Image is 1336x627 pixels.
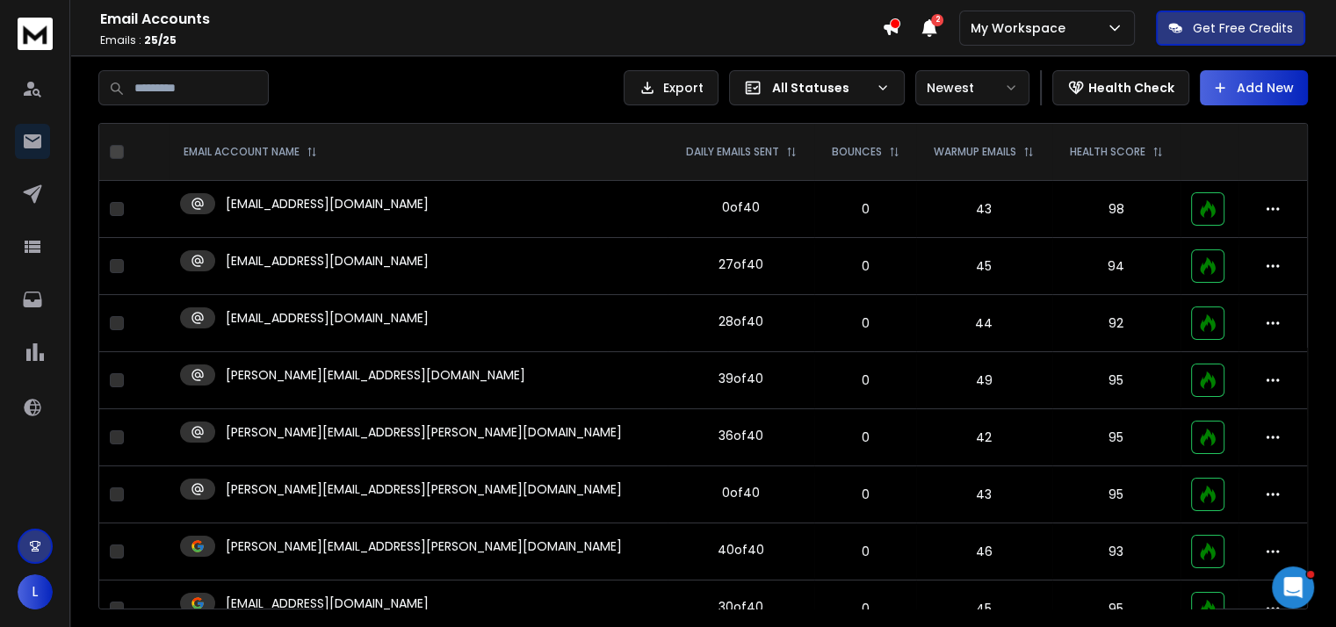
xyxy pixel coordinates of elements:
span: 25 / 25 [144,32,177,47]
span: 2 [931,14,943,26]
div: 27 of 40 [719,256,763,273]
p: [PERSON_NAME][EMAIL_ADDRESS][DOMAIN_NAME] [226,366,525,384]
td: 43 [916,181,1052,238]
td: 95 [1052,409,1181,466]
p: WARMUP EMAILS [934,145,1016,159]
p: [EMAIL_ADDRESS][DOMAIN_NAME] [226,195,429,213]
button: Export [624,70,719,105]
td: 49 [916,352,1052,409]
div: 40 of 40 [718,541,764,559]
td: 46 [916,523,1052,580]
p: [PERSON_NAME][EMAIL_ADDRESS][PERSON_NAME][DOMAIN_NAME] [226,480,622,498]
p: My Workspace [971,19,1072,37]
td: 93 [1052,523,1181,580]
p: HEALTH SCORE [1070,145,1145,159]
p: All Statuses [772,79,869,97]
p: 0 [825,486,906,503]
td: 45 [916,238,1052,295]
p: [EMAIL_ADDRESS][DOMAIN_NAME] [226,252,429,270]
td: 98 [1052,181,1181,238]
button: Newest [915,70,1029,105]
p: 0 [825,314,906,332]
p: 0 [825,257,906,275]
div: 0 of 40 [722,198,760,216]
p: [EMAIL_ADDRESS][DOMAIN_NAME] [226,309,429,327]
p: Emails : [100,33,882,47]
p: 0 [825,200,906,218]
p: DAILY EMAILS SENT [686,145,779,159]
td: 95 [1052,466,1181,523]
p: Health Check [1088,79,1174,97]
td: 42 [916,409,1052,466]
div: 36 of 40 [719,427,763,444]
td: 92 [1052,295,1181,352]
div: 39 of 40 [719,370,763,387]
p: [EMAIL_ADDRESS][DOMAIN_NAME] [226,595,429,612]
p: [PERSON_NAME][EMAIL_ADDRESS][PERSON_NAME][DOMAIN_NAME] [226,423,622,441]
td: 94 [1052,238,1181,295]
h1: Email Accounts [100,9,882,30]
div: 0 of 40 [722,484,760,501]
button: Get Free Credits [1156,11,1305,46]
p: BOUNCES [832,145,882,159]
div: 28 of 40 [719,313,763,330]
p: 0 [825,600,906,617]
button: Health Check [1052,70,1189,105]
td: 43 [916,466,1052,523]
button: L [18,574,53,609]
button: Add New [1200,70,1308,105]
p: 0 [825,429,906,446]
img: logo [18,18,53,50]
p: [PERSON_NAME][EMAIL_ADDRESS][PERSON_NAME][DOMAIN_NAME] [226,537,622,555]
p: Get Free Credits [1193,19,1293,37]
iframe: Intercom live chat [1272,566,1314,609]
div: EMAIL ACCOUNT NAME [184,145,317,159]
td: 44 [916,295,1052,352]
td: 95 [1052,352,1181,409]
p: 0 [825,543,906,560]
p: 0 [825,371,906,389]
div: 30 of 40 [719,598,763,616]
